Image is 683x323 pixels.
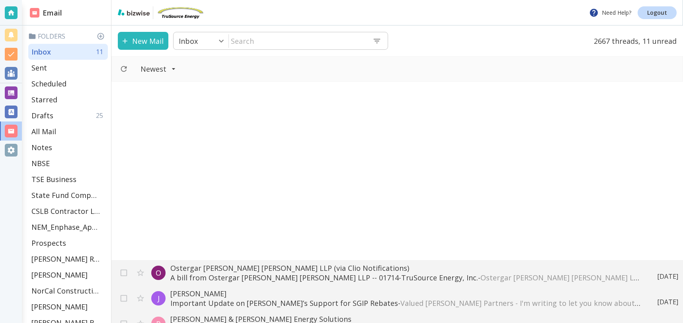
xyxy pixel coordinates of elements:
[31,206,100,216] p: CSLB Contractor License
[31,127,56,136] p: All Mail
[28,219,108,235] div: NEM_Enphase_Applications
[30,8,39,18] img: DashboardSidebarEmail.svg
[170,298,641,308] p: Important Update on [PERSON_NAME]’s Support for SGIP Rebates -
[28,123,108,139] div: All Mail
[589,8,631,18] p: Need Help?
[28,32,108,41] p: Folders
[118,32,168,50] button: New Mail
[31,159,50,168] p: NBSE
[589,32,677,50] p: 2667 threads, 11 unread
[31,63,47,72] p: Sent
[28,299,108,315] div: [PERSON_NAME]
[31,270,88,280] p: [PERSON_NAME]
[28,251,108,267] div: [PERSON_NAME] Residence
[31,174,76,184] p: TSE Business
[28,60,108,76] div: Sent
[28,283,108,299] div: NorCal Construction
[28,203,108,219] div: CSLB Contractor License
[158,294,160,303] p: J
[31,79,66,88] p: Scheduled
[31,222,100,232] p: NEM_Enphase_Applications
[31,238,66,248] p: Prospects
[30,8,62,18] h2: Email
[28,171,108,187] div: TSE Business
[28,108,108,123] div: Drafts25
[657,298,678,306] p: [DATE]
[31,254,100,264] p: [PERSON_NAME] Residence
[170,273,641,282] p: A bill from Ostergar [PERSON_NAME] [PERSON_NAME] LLP -- 01714-TruSource Energy, Inc. -
[31,111,53,120] p: Drafts
[156,268,161,278] p: O
[31,47,51,57] p: Inbox
[28,155,108,171] div: NBSE
[31,143,52,152] p: Notes
[28,139,108,155] div: Notes
[170,263,641,273] p: Ostergar [PERSON_NAME] [PERSON_NAME] LLP (via Clio Notifications)
[118,9,150,16] img: bizwise
[31,286,100,296] p: NorCal Construction
[117,62,131,76] button: Refresh
[28,235,108,251] div: Prospects
[28,267,108,283] div: [PERSON_NAME]
[31,190,100,200] p: State Fund Compensation
[647,10,667,16] p: Logout
[28,76,108,92] div: Scheduled
[170,289,641,298] p: [PERSON_NAME]
[156,6,204,19] img: TruSource Energy, Inc.
[28,44,108,60] div: Inbox11
[31,95,57,104] p: Starred
[179,36,198,46] p: Inbox
[96,111,106,120] p: 25
[31,302,88,311] p: [PERSON_NAME]
[657,272,678,281] p: [DATE]
[96,47,106,56] p: 11
[28,92,108,108] div: Starred
[638,6,677,19] a: Logout
[133,60,184,78] button: Filter
[229,33,366,49] input: Search
[28,187,108,203] div: State Fund Compensation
